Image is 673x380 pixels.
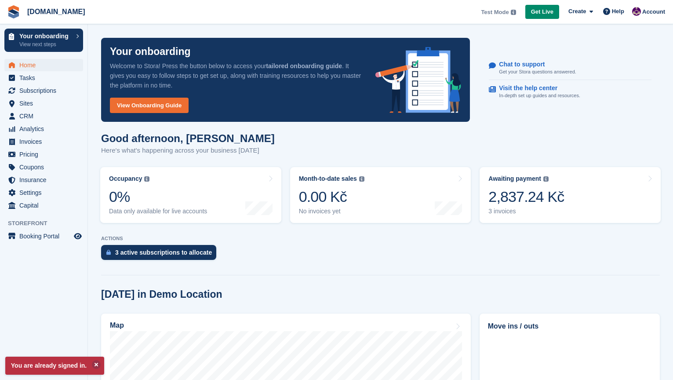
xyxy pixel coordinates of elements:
[19,186,72,199] span: Settings
[642,7,665,16] span: Account
[511,10,516,15] img: icon-info-grey-7440780725fd019a000dd9b08b2336e03edf1995a4989e88bcd33f0948082b44.svg
[73,231,83,241] a: Preview store
[110,98,189,113] a: View Onboarding Guide
[115,249,212,256] div: 3 active subscriptions to allocate
[543,176,549,182] img: icon-info-grey-7440780725fd019a000dd9b08b2336e03edf1995a4989e88bcd33f0948082b44.svg
[4,84,83,97] a: menu
[4,186,83,199] a: menu
[488,321,651,332] h2: Move ins / outs
[4,97,83,110] a: menu
[19,135,72,148] span: Invoices
[19,174,72,186] span: Insurance
[499,68,576,76] p: Get your Stora questions answered.
[4,72,83,84] a: menu
[7,5,20,18] img: stora-icon-8386f47178a22dfd0bd8f6a31ec36ba5ce8667c1dd55bd0f319d3a0aa187defe.svg
[4,230,83,242] a: menu
[499,84,573,92] p: Visit the help center
[299,208,364,215] div: No invoices yet
[4,29,83,52] a: Your onboarding View next steps
[100,167,281,223] a: Occupancy 0% Data only available for live accounts
[19,72,72,84] span: Tasks
[19,161,72,173] span: Coupons
[109,188,207,206] div: 0%
[4,123,83,135] a: menu
[101,289,222,300] h2: [DATE] in Demo Location
[19,148,72,161] span: Pricing
[5,357,104,375] p: You are already signed in.
[4,148,83,161] a: menu
[359,176,364,182] img: icon-info-grey-7440780725fd019a000dd9b08b2336e03edf1995a4989e88bcd33f0948082b44.svg
[299,175,357,183] div: Month-to-date sales
[4,199,83,212] a: menu
[499,92,580,99] p: In-depth set up guides and resources.
[299,188,364,206] div: 0.00 Kč
[110,322,124,329] h2: Map
[499,61,569,68] p: Chat to support
[481,8,509,17] span: Test Mode
[489,56,651,80] a: Chat to support Get your Stora questions answered.
[4,174,83,186] a: menu
[632,7,641,16] img: Anna Žambůrková
[101,146,275,156] p: Here's what's happening across your business [DATE]
[290,167,471,223] a: Month-to-date sales 0.00 Kč No invoices yet
[568,7,586,16] span: Create
[106,249,111,255] img: active_subscription_to_allocate_icon-d502201f5373d7db506a760aba3b589e785aa758c864c3986d89f69b8ff3...
[19,59,72,71] span: Home
[19,110,72,122] span: CRM
[266,62,342,69] strong: tailored onboarding guide
[19,84,72,97] span: Subscriptions
[488,175,541,183] div: Awaiting payment
[531,7,553,16] span: Get Live
[480,167,661,223] a: Awaiting payment 2,837.24 Kč 3 invoices
[19,97,72,110] span: Sites
[488,188,564,206] div: 2,837.24 Kč
[525,5,559,19] a: Get Live
[101,236,660,241] p: ACTIONS
[19,199,72,212] span: Capital
[8,219,87,228] span: Storefront
[109,175,142,183] div: Occupancy
[19,230,72,242] span: Booking Portal
[24,4,89,19] a: [DOMAIN_NAME]
[19,33,72,39] p: Your onboarding
[4,59,83,71] a: menu
[489,80,651,104] a: Visit the help center In-depth set up guides and resources.
[4,135,83,148] a: menu
[488,208,564,215] div: 3 invoices
[19,123,72,135] span: Analytics
[144,176,149,182] img: icon-info-grey-7440780725fd019a000dd9b08b2336e03edf1995a4989e88bcd33f0948082b44.svg
[19,40,72,48] p: View next steps
[375,47,462,113] img: onboarding-info-6c161a55d2c0e0a8cae90662b2fe09162a5109e8cc188191df67fb4f79e88e88.svg
[4,161,83,173] a: menu
[101,245,221,264] a: 3 active subscriptions to allocate
[101,132,275,144] h1: Good afternoon, [PERSON_NAME]
[4,110,83,122] a: menu
[612,7,624,16] span: Help
[110,61,361,90] p: Welcome to Stora! Press the button below to access your . It gives you easy to follow steps to ge...
[110,47,191,57] p: Your onboarding
[109,208,207,215] div: Data only available for live accounts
